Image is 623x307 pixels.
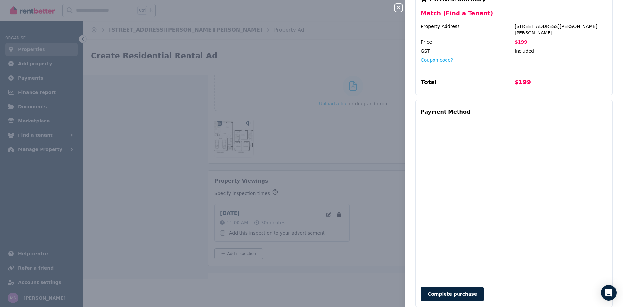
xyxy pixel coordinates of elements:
div: Included [515,48,607,54]
span: $199 [515,39,527,45]
button: Complete purchase [421,287,484,301]
div: $199 [515,78,607,89]
div: Total [421,78,513,89]
div: [STREET_ADDRESS][PERSON_NAME][PERSON_NAME] [515,23,607,36]
div: Payment Method [421,106,470,119]
div: Price [421,39,513,45]
button: Coupon code? [421,57,453,63]
div: Open Intercom Messenger [601,285,617,301]
iframe: Secure payment input frame [420,120,608,280]
div: Property Address [421,23,513,36]
div: Match (Find a Tenant) [421,9,607,23]
div: GST [421,48,513,54]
